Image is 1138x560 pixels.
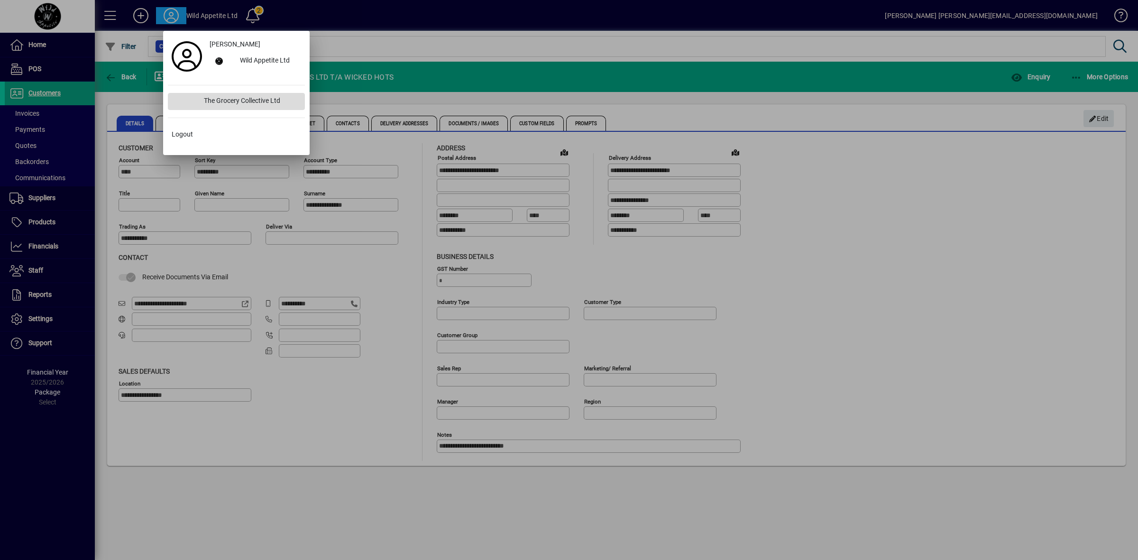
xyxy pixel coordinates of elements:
span: [PERSON_NAME] [210,39,260,49]
span: Logout [172,129,193,139]
a: Profile [168,48,206,65]
button: The Grocery Collective Ltd [168,93,305,110]
button: Wild Appetite Ltd [206,53,305,70]
div: Wild Appetite Ltd [232,53,305,70]
a: [PERSON_NAME] [206,36,305,53]
div: The Grocery Collective Ltd [196,93,305,110]
button: Logout [168,126,305,143]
